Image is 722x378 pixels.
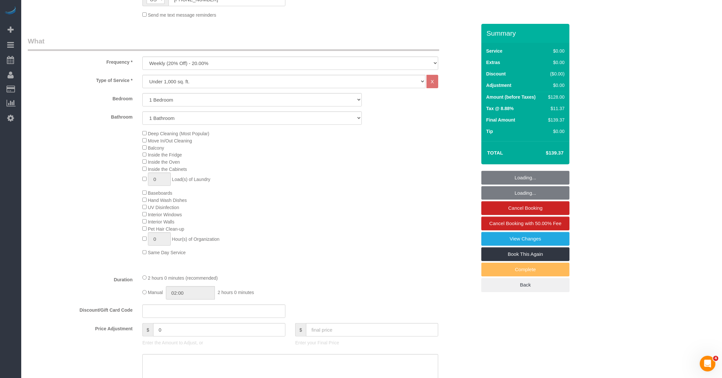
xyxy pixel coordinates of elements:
label: Type of Service * [23,75,137,84]
a: Book This Again [481,247,570,261]
label: Tax @ 8.88% [486,105,514,112]
span: 2 hours 0 minutes (recommended) [148,275,218,281]
label: Bedroom [23,93,137,102]
span: UV Disinfection [148,205,179,210]
a: Cancel Booking [481,201,570,215]
a: Cancel Booking with 50.00% Fee [481,217,570,230]
span: Pet Hair Clean-up [148,226,184,232]
div: $0.00 [546,48,565,54]
input: final price [306,323,438,337]
p: Enter the Amount to Adjust, or [142,339,285,346]
span: Baseboards [148,190,172,196]
label: Service [486,48,503,54]
label: Final Amount [486,117,515,123]
label: Discount/Gift Card Code [23,304,137,313]
label: Discount [486,71,506,77]
span: Inside the Fridge [148,152,182,157]
label: Adjustment [486,82,511,89]
label: Frequency * [23,57,137,65]
span: $ [295,323,306,337]
span: Hour(s) of Organization [172,237,220,242]
span: Inside the Cabinets [148,167,187,172]
span: Interior Walls [148,219,174,224]
div: $0.00 [546,128,565,135]
p: Enter your Final Price [295,339,438,346]
label: Tip [486,128,493,135]
h4: $139.37 [526,150,564,156]
span: Inside the Oven [148,159,180,165]
span: $ [142,323,153,337]
span: Manual [148,290,163,295]
div: ($0.00) [546,71,565,77]
label: Extras [486,59,500,66]
span: Send me text message reminders [148,12,216,18]
span: 2 hours 0 minutes [217,290,254,295]
div: $139.37 [546,117,565,123]
span: Interior Windows [148,212,182,217]
span: Load(s) of Laundry [172,177,211,182]
div: $128.00 [546,94,565,100]
a: View Changes [481,232,570,246]
label: Bathroom [23,111,137,120]
div: $11.37 [546,105,565,112]
iframe: Intercom live chat [700,356,715,371]
a: Back [481,278,570,292]
span: 4 [713,356,718,361]
div: $0.00 [546,59,565,66]
h3: Summary [487,29,566,37]
span: Hand Wash Dishes [148,198,187,203]
label: Amount (before Taxes) [486,94,536,100]
label: Duration [23,274,137,283]
legend: What [28,36,439,51]
label: Price Adjustment [23,323,137,332]
span: Cancel Booking with 50.00% Fee [489,221,562,226]
span: Move In/Out Cleaning [148,138,192,143]
strong: Total [487,150,503,156]
span: Deep Cleaning (Most Popular) [148,131,209,136]
span: Balcony [148,145,164,151]
img: Automaid Logo [4,7,17,16]
span: Same Day Service [148,250,186,255]
div: $0.00 [546,82,565,89]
